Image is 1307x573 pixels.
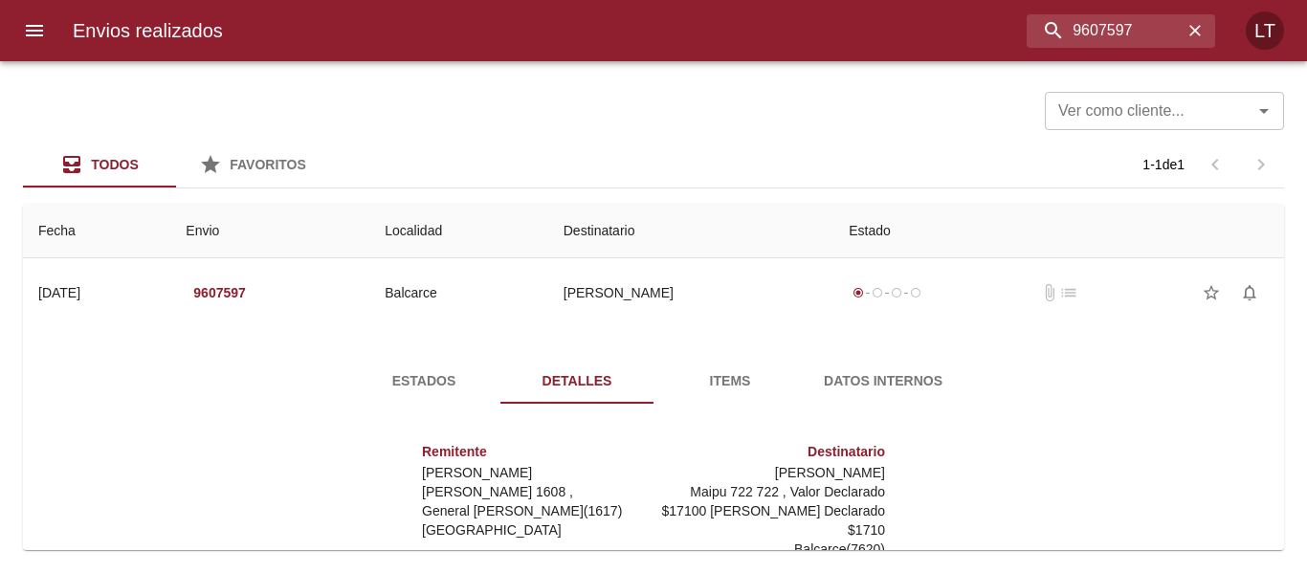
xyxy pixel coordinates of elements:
[1192,155,1238,171] span: Pagina anterior
[661,442,885,463] h6: Destinatario
[910,287,921,298] span: radio_button_unchecked
[818,369,948,393] span: Datos Internos
[369,258,547,327] td: Balcarce
[1059,283,1078,302] span: No tiene pedido asociado
[230,157,306,172] span: Favoritos
[661,482,885,540] p: Maipu 722 722 , Valor Declarado $17100 [PERSON_NAME] Declarado $1710
[422,442,646,463] h6: Remitente
[1027,14,1183,48] input: buscar
[73,15,223,46] h6: Envios realizados
[891,287,902,298] span: radio_button_unchecked
[170,204,369,258] th: Envio
[23,142,329,187] div: Tabs Envios
[661,540,885,559] p: Balcarce ( 7620 )
[1251,98,1277,124] button: Abrir
[422,501,646,520] p: General [PERSON_NAME] ( 1617 )
[1246,11,1284,50] div: Abrir información de usuario
[91,157,139,172] span: Todos
[193,281,246,305] em: 9607597
[1202,283,1221,302] span: star_border
[665,369,795,393] span: Items
[833,204,1284,258] th: Estado
[548,258,833,327] td: [PERSON_NAME]
[872,287,883,298] span: radio_button_unchecked
[186,275,254,311] button: 9607597
[422,520,646,540] p: [GEOGRAPHIC_DATA]
[1246,11,1284,50] div: LT
[1238,142,1284,187] span: Pagina siguiente
[853,287,864,298] span: radio_button_checked
[548,204,833,258] th: Destinatario
[359,369,489,393] span: Estados
[1230,274,1269,312] button: Activar notificaciones
[422,463,646,482] p: [PERSON_NAME]
[38,285,80,300] div: [DATE]
[1240,283,1259,302] span: notifications_none
[23,204,170,258] th: Fecha
[661,463,885,482] p: [PERSON_NAME]
[1192,274,1230,312] button: Agregar a favoritos
[11,8,57,54] button: menu
[849,283,925,302] div: Generado
[347,358,960,404] div: Tabs detalle de guia
[1040,283,1059,302] span: No tiene documentos adjuntos
[512,369,642,393] span: Detalles
[422,482,646,501] p: [PERSON_NAME] 1608 ,
[1142,155,1185,174] p: 1 - 1 de 1
[369,204,547,258] th: Localidad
